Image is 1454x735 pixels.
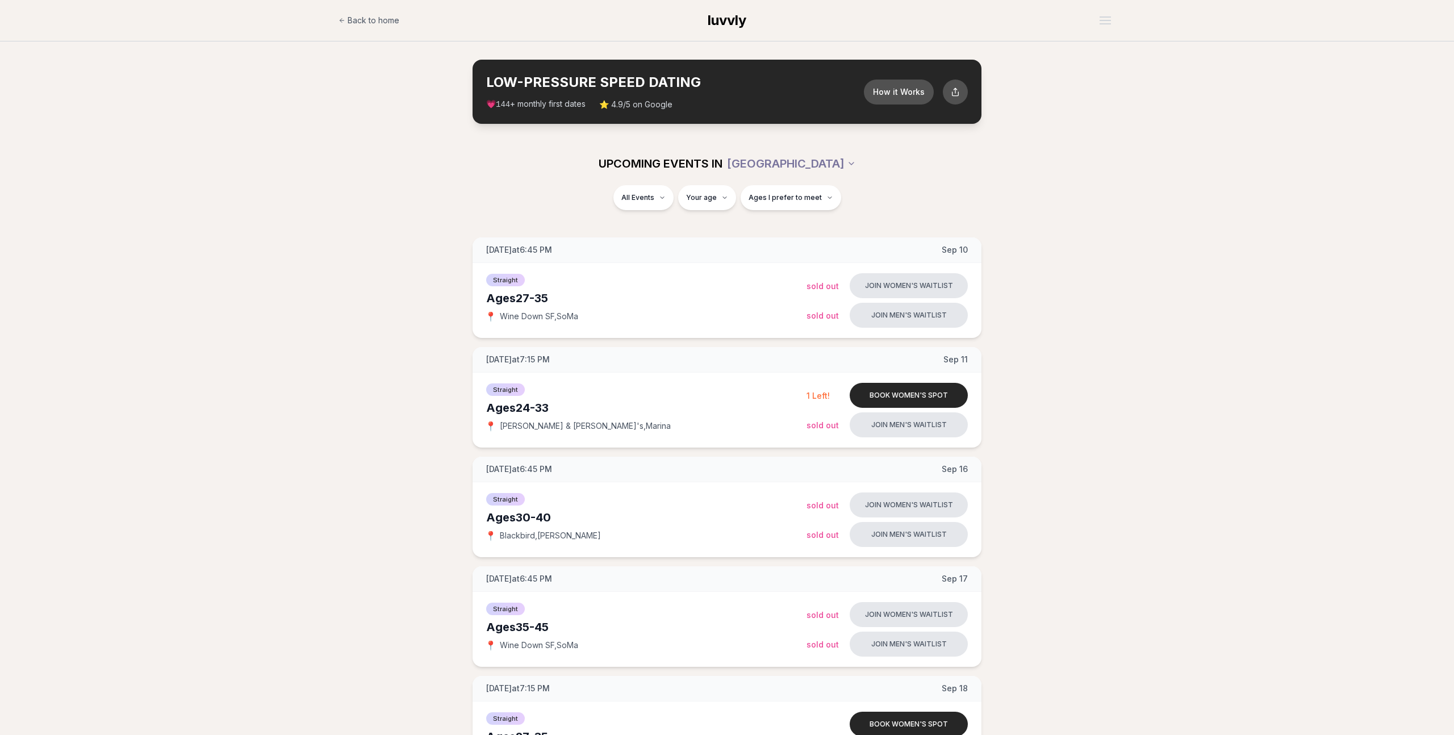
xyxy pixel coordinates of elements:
button: Join men's waitlist [850,412,968,437]
span: Sold Out [807,530,839,540]
div: Ages 27-35 [486,290,807,306]
span: Back to home [348,15,399,26]
button: Join men's waitlist [850,632,968,657]
button: Open menu [1095,12,1115,29]
span: Sep 16 [942,463,968,475]
button: Join women's waitlist [850,602,968,627]
span: Sep 11 [943,354,968,365]
span: Sold Out [807,420,839,430]
span: Straight [486,274,525,286]
span: 📍 [486,531,495,540]
span: All Events [621,193,654,202]
span: Wine Down SF , SoMa [500,640,578,651]
span: Sep 17 [942,573,968,584]
span: luvvly [708,12,746,28]
span: ⭐ 4.9/5 on Google [599,99,672,110]
span: Straight [486,383,525,396]
span: [DATE] at 6:45 PM [486,463,552,475]
span: Straight [486,603,525,615]
span: Wine Down SF , SoMa [500,311,578,322]
span: 💗 + monthly first dates [486,98,586,110]
button: [GEOGRAPHIC_DATA] [727,151,856,176]
button: Book women's spot [850,383,968,408]
button: Your age [678,185,736,210]
span: 📍 [486,641,495,650]
a: luvvly [708,11,746,30]
span: [PERSON_NAME] & [PERSON_NAME]'s , Marina [500,420,671,432]
span: Blackbird , [PERSON_NAME] [500,530,601,541]
a: Back to home [339,9,399,32]
span: [DATE] at 6:45 PM [486,244,552,256]
span: 📍 [486,312,495,321]
span: Sold Out [807,610,839,620]
span: 1 Left! [807,391,830,400]
button: All Events [613,185,674,210]
span: Straight [486,712,525,725]
span: [DATE] at 7:15 PM [486,354,550,365]
span: Sold Out [807,500,839,510]
span: Your age [686,193,717,202]
div: Ages 35-45 [486,619,807,635]
span: Straight [486,493,525,506]
span: Sep 18 [942,683,968,694]
button: Join women's waitlist [850,492,968,517]
span: UPCOMING EVENTS IN [599,156,722,172]
span: Sold Out [807,640,839,649]
span: Ages I prefer to meet [749,193,822,202]
span: 📍 [486,421,495,431]
button: How it Works [864,80,934,105]
span: 144 [496,100,510,109]
div: Ages 30-40 [486,510,807,525]
h2: LOW-PRESSURE SPEED DATING [486,73,864,91]
div: Ages 24-33 [486,400,807,416]
span: [DATE] at 7:15 PM [486,683,550,694]
span: Sold Out [807,311,839,320]
button: Join men's waitlist [850,522,968,547]
span: [DATE] at 6:45 PM [486,573,552,584]
button: Ages I prefer to meet [741,185,841,210]
span: Sep 10 [942,244,968,256]
button: Join women's waitlist [850,273,968,298]
button: Join men's waitlist [850,303,968,328]
span: Sold Out [807,281,839,291]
